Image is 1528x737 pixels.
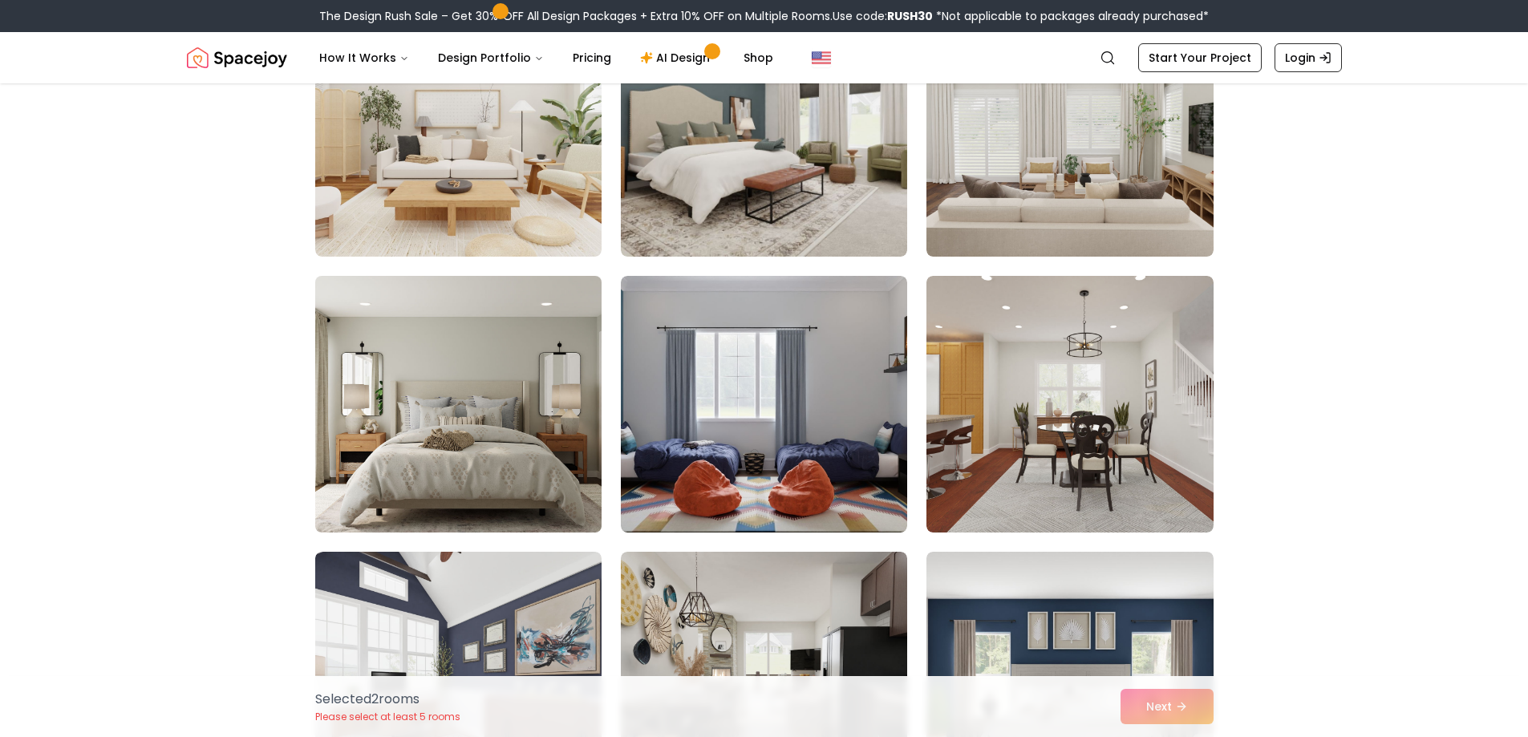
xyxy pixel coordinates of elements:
[926,276,1213,533] img: Room room-42
[315,711,460,723] p: Please select at least 5 rooms
[308,269,609,539] img: Room room-40
[187,32,1342,83] nav: Global
[425,42,557,74] button: Design Portfolio
[187,42,287,74] a: Spacejoy
[306,42,786,74] nav: Main
[560,42,624,74] a: Pricing
[621,276,907,533] img: Room room-41
[187,42,287,74] img: Spacejoy Logo
[833,8,933,24] span: Use code:
[1275,43,1342,72] a: Login
[306,42,422,74] button: How It Works
[812,48,831,67] img: United States
[933,8,1209,24] span: *Not applicable to packages already purchased*
[319,8,1209,24] div: The Design Rush Sale – Get 30% OFF All Design Packages + Extra 10% OFF on Multiple Rooms.
[627,42,728,74] a: AI Design
[731,42,786,74] a: Shop
[315,690,460,709] p: Selected 2 room s
[887,8,933,24] b: RUSH30
[1138,43,1262,72] a: Start Your Project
